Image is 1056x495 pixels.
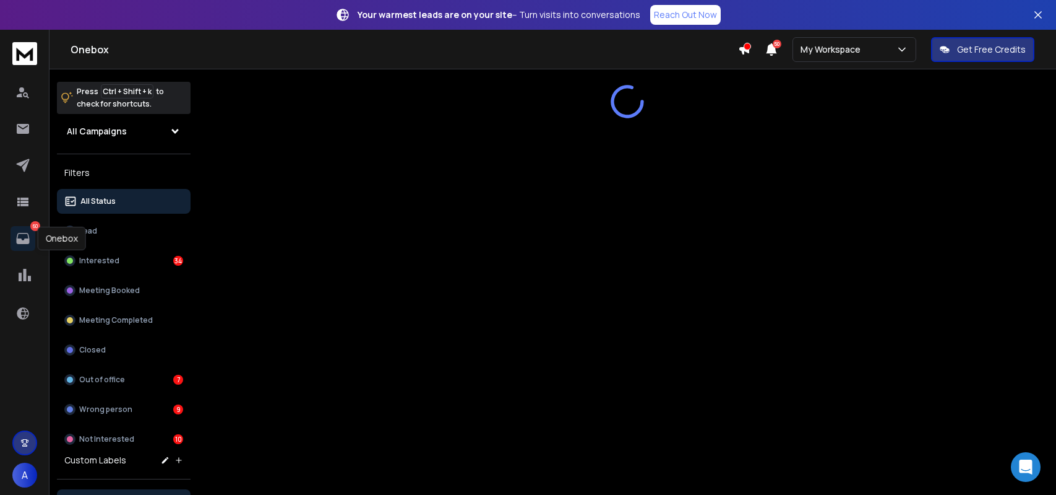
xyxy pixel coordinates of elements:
[30,221,40,231] p: 60
[79,434,134,444] p: Not Interested
[101,84,153,99] span: Ctrl + Shift + k
[79,345,106,355] p: Closed
[57,308,191,333] button: Meeting Completed
[79,375,125,385] p: Out of office
[650,5,721,25] a: Reach Out Now
[1011,452,1041,482] div: Open Intercom Messenger
[79,226,97,236] p: Lead
[358,9,640,21] p: – Turn visits into conversations
[57,427,191,452] button: Not Interested10
[57,278,191,303] button: Meeting Booked
[71,42,738,57] h1: Onebox
[38,227,86,250] div: Onebox
[931,37,1034,62] button: Get Free Credits
[57,164,191,182] h3: Filters
[77,85,164,110] p: Press to check for shortcuts.
[12,463,37,488] button: A
[801,43,865,56] p: My Workspace
[79,405,132,414] p: Wrong person
[57,189,191,214] button: All Status
[64,454,126,467] h3: Custom Labels
[957,43,1026,56] p: Get Free Credits
[173,405,183,414] div: 9
[57,397,191,422] button: Wrong person9
[57,367,191,392] button: Out of office7
[79,286,140,296] p: Meeting Booked
[79,315,153,325] p: Meeting Completed
[57,119,191,144] button: All Campaigns
[773,40,781,48] span: 50
[80,196,116,206] p: All Status
[57,219,191,243] button: Lead
[173,375,183,385] div: 7
[358,9,512,20] strong: Your warmest leads are on your site
[11,226,35,251] a: 60
[57,338,191,362] button: Closed
[12,42,37,65] img: logo
[79,256,119,266] p: Interested
[67,125,127,138] h1: All Campaigns
[57,248,191,273] button: Interested34
[654,9,717,21] p: Reach Out Now
[173,256,183,266] div: 34
[173,434,183,444] div: 10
